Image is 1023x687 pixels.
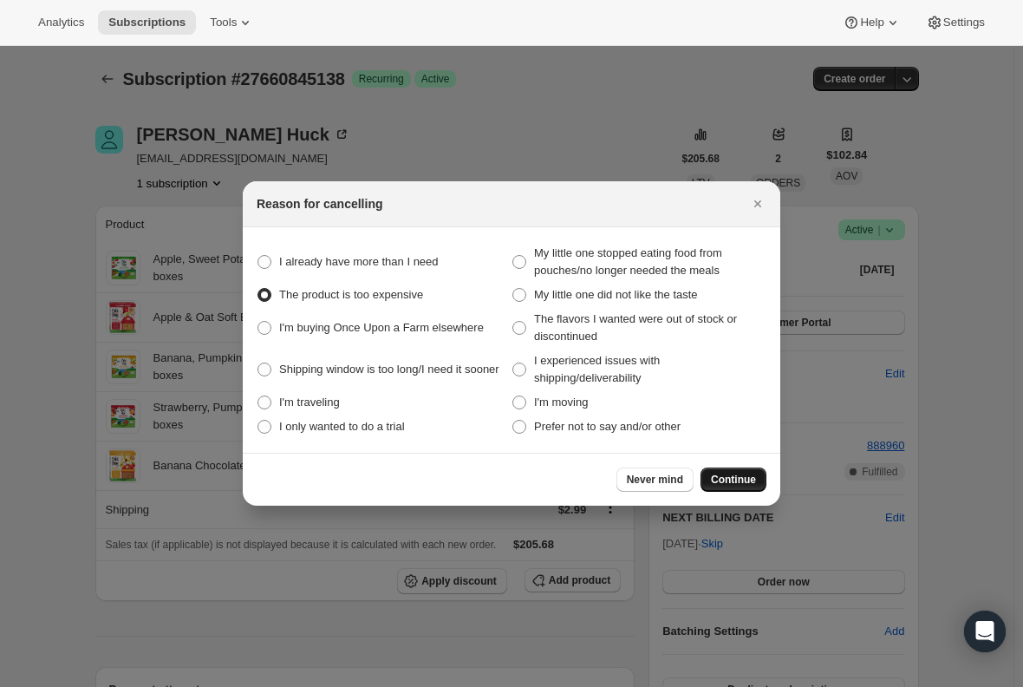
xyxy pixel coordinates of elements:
button: Close [746,192,770,216]
span: I'm buying Once Upon a Farm elsewhere [279,321,484,334]
span: I experienced issues with shipping/deliverability [534,354,660,384]
span: The product is too expensive [279,288,423,301]
button: Subscriptions [98,10,196,35]
span: Continue [711,473,756,487]
div: Open Intercom Messenger [964,611,1006,652]
button: Help [832,10,911,35]
span: Shipping window is too long/I need it sooner [279,363,499,376]
span: Subscriptions [108,16,186,29]
span: Tools [210,16,237,29]
button: Continue [700,468,766,492]
span: I'm traveling [279,396,340,409]
span: My little one did not like the taste [534,288,698,301]
button: Analytics [28,10,94,35]
span: I already have more than I need [279,255,439,268]
span: Help [860,16,883,29]
button: Never mind [616,468,694,492]
h2: Reason for cancelling [257,195,382,213]
span: My little one stopped eating food from pouches/no longer needed the meals [534,246,722,277]
span: I'm moving [534,396,588,409]
span: Settings [943,16,985,29]
span: I only wanted to do a trial [279,420,405,433]
button: Settings [915,10,995,35]
button: Tools [199,10,264,35]
span: Analytics [38,16,84,29]
span: Never mind [627,473,683,487]
span: The flavors I wanted were out of stock or discontinued [534,312,737,343]
span: Prefer not to say and/or other [534,420,681,433]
